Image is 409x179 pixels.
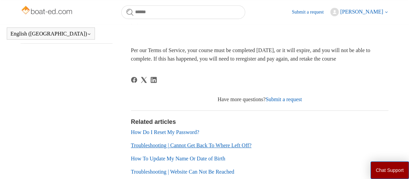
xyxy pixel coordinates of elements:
[131,169,234,175] a: Troubleshooting | Website Can Not Be Reached
[131,142,252,148] a: Troubleshooting | Cannot Get Back To Where Left Off?
[330,8,388,16] button: [PERSON_NAME]
[131,77,137,83] a: Facebook
[141,77,147,83] svg: Share this page on X Corp
[292,8,330,16] a: Submit a request
[131,129,199,135] a: How Do I Reset My Password?
[131,95,389,104] div: Have more questions?
[131,156,225,161] a: How To Update My Name Or Date of Birth
[10,31,91,37] button: English ([GEOGRAPHIC_DATA])
[151,77,157,83] a: LinkedIn
[151,77,157,83] svg: Share this page on LinkedIn
[121,5,245,19] input: Search
[21,4,74,18] img: Boat-Ed Help Center home page
[131,117,389,127] h2: Related articles
[131,77,137,83] svg: Share this page on Facebook
[131,46,389,63] p: Per our Terms of Service, your course must be completed [DATE], or it will expire, and you will n...
[265,96,302,102] a: Submit a request
[340,9,383,15] span: [PERSON_NAME]
[141,77,147,83] a: X Corp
